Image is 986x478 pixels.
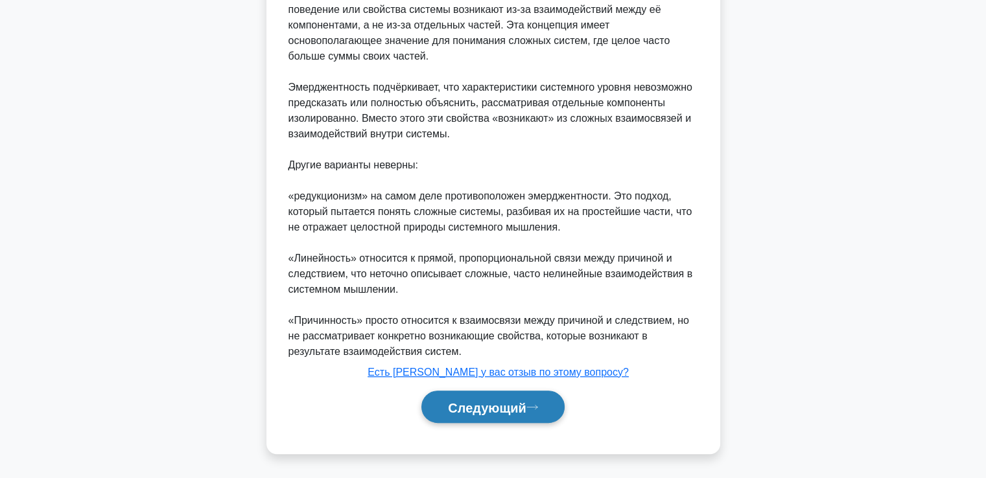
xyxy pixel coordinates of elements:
font: «Линейность» относится к прямой, пропорциональной связи между причиной и следствием, что неточно ... [288,253,693,295]
font: Эмерджентность подчёркивает, что характеристики системного уровня невозможно предсказать или полн... [288,82,692,139]
font: Другие варианты неверны: [288,159,418,170]
font: «Причинность» просто относится к взаимосвязи между причиной и следствием, но не рассматривает кон... [288,315,689,357]
font: Следующий [448,400,526,415]
font: «редукционизм» на самом деле противоположен эмерджентности. Это подход, который пытается понять с... [288,190,692,233]
a: Есть [PERSON_NAME] у вас отзыв по этому вопросу? [368,367,628,378]
button: Следующий [421,391,565,424]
